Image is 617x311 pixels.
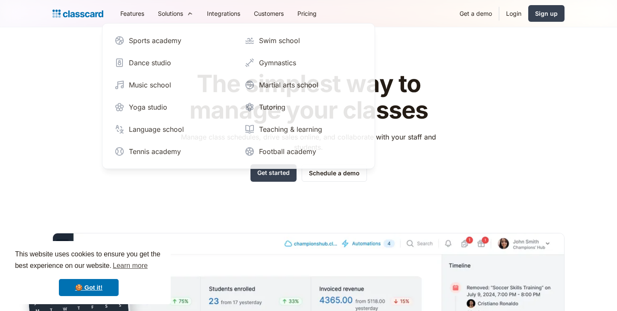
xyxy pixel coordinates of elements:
div: Football academy [259,146,316,157]
a: Customers [247,4,291,23]
a: Get a demo [453,4,499,23]
a: Login [499,4,528,23]
div: Martial arts school [259,80,318,90]
a: Gymnastics [241,54,366,71]
div: Dance studio [129,58,171,68]
div: Solutions [151,4,200,23]
a: home [52,8,103,20]
span: This website uses cookies to ensure you get the best experience on our website. [15,249,163,272]
a: Martial arts school [241,76,366,93]
div: cookieconsent [7,241,171,304]
div: Tutoring [259,102,285,112]
nav: Solutions [102,23,375,169]
div: Solutions [158,9,183,18]
a: Tennis academy [111,143,236,160]
a: Sports academy [111,32,236,49]
a: Yoga studio [111,99,236,116]
a: Schedule a demo [302,164,367,182]
a: Get started [250,164,297,182]
a: Features [114,4,151,23]
div: Swim school [259,35,300,46]
div: Sports academy [129,35,181,46]
a: dismiss cookie message [59,279,119,296]
div: Music school [129,80,171,90]
div: Yoga studio [129,102,167,112]
a: Tutoring [241,99,366,116]
a: Pricing [291,4,323,23]
a: Swim school [241,32,366,49]
a: Language school [111,121,236,138]
div: Gymnastics [259,58,296,68]
a: Sign up [528,5,565,22]
a: Music school [111,76,236,93]
div: Sign up [535,9,558,18]
a: learn more about cookies [111,259,149,272]
a: Football academy [241,143,366,160]
a: Dance studio [111,54,236,71]
div: Language school [129,124,184,134]
div: Tennis academy [129,146,181,157]
div: Teaching & learning [259,124,322,134]
a: Teaching & learning [241,121,366,138]
a: Integrations [200,4,247,23]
